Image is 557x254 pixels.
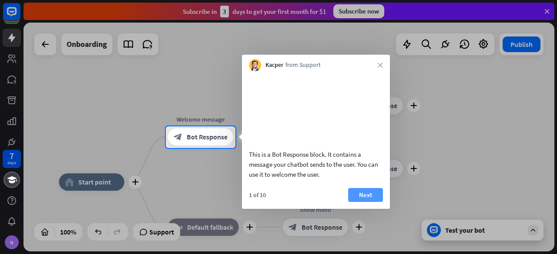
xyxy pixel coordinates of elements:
[174,133,182,142] i: block_bot_response
[187,133,228,142] span: Bot Response
[249,191,266,199] div: 1 of 10
[265,61,283,69] span: Kacper
[378,63,383,68] i: close
[285,61,321,69] span: from Support
[7,3,33,30] button: Open LiveChat chat widget
[348,188,383,202] button: Next
[249,149,383,179] div: This is a Bot Response block. It contains a message your chatbot sends to the user. You can use i...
